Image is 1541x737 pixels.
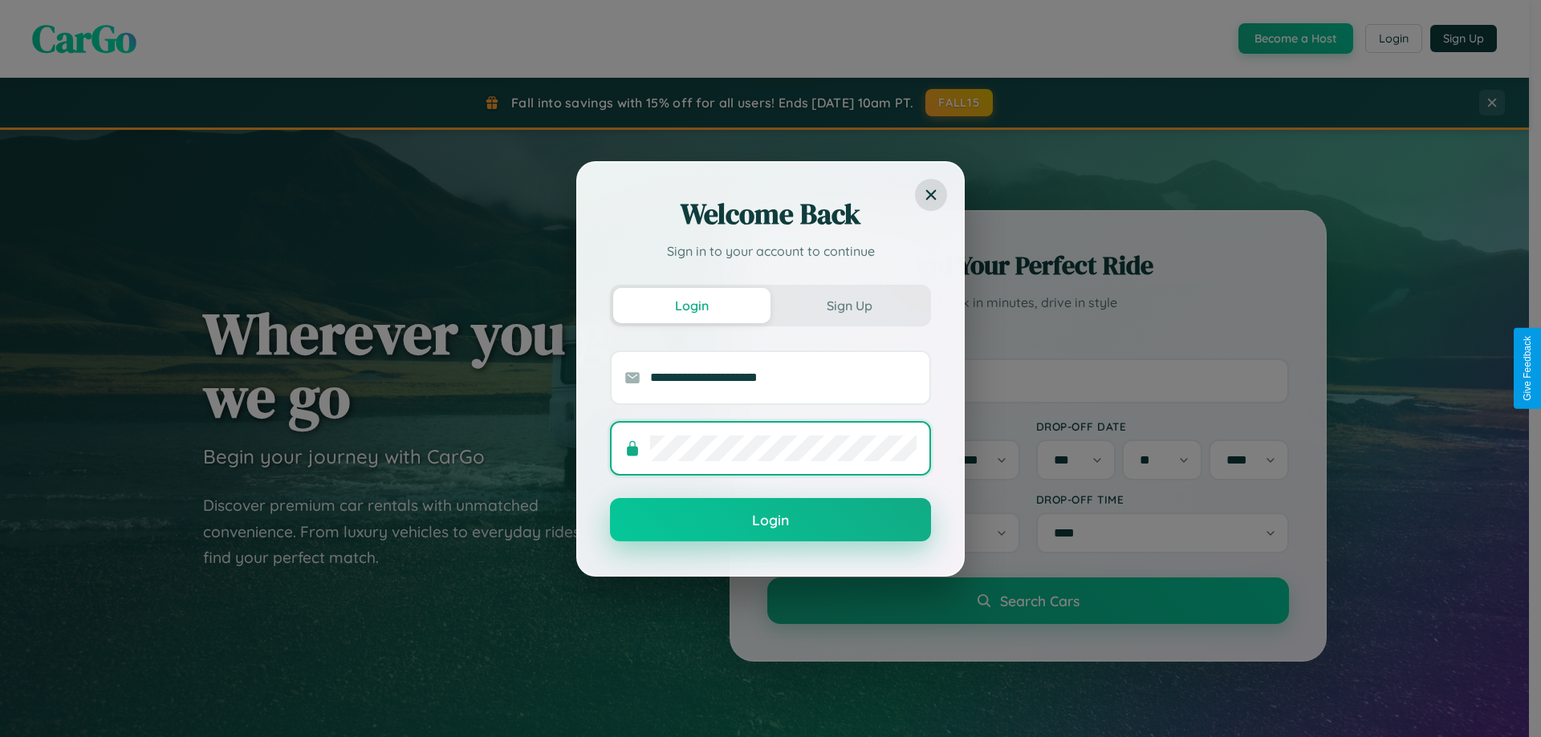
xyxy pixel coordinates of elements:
button: Login [610,498,931,541]
h2: Welcome Back [610,195,931,233]
button: Sign Up [770,288,928,323]
button: Login [613,288,770,323]
p: Sign in to your account to continue [610,241,931,261]
div: Give Feedback [1522,336,1533,401]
